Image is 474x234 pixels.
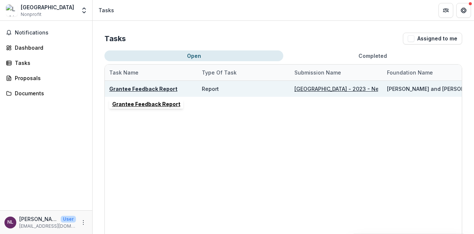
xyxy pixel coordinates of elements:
span: Nonprofit [21,11,41,18]
button: Get Help [456,3,471,18]
button: Assigned to me [403,33,462,45]
button: Partners [438,3,453,18]
span: Notifications [15,30,86,36]
div: [PERSON_NAME] and [PERSON_NAME] Foundation [387,85,471,93]
button: Open [104,50,283,61]
div: Natasha de Luna [7,220,13,225]
div: Submission Name [290,65,383,80]
button: More [79,218,88,227]
button: Completed [283,50,462,61]
p: [PERSON_NAME] [19,215,58,223]
p: User [61,216,76,223]
button: Open entity switcher [79,3,89,18]
button: Notifications [3,27,89,39]
a: Documents [3,87,89,99]
a: [GEOGRAPHIC_DATA] - 2023 - New Grantee Application [294,86,437,92]
a: Dashboard [3,42,89,54]
div: Tasks [99,6,114,14]
div: Task Name [105,69,143,76]
div: Proposals [15,74,83,82]
div: Report [202,85,219,93]
a: Tasks [3,57,89,69]
div: Type of Task [197,65,290,80]
div: [GEOGRAPHIC_DATA] [21,3,74,11]
div: Dashboard [15,44,83,52]
div: Foundation Name [383,69,437,76]
div: Submission Name [290,69,346,76]
div: Tasks [15,59,83,67]
img: Lehigh University [6,4,18,16]
h2: Tasks [104,34,126,43]
nav: breadcrumb [96,5,117,16]
a: Grantee Feedback Report [109,86,177,92]
div: Task Name [105,65,197,80]
div: Documents [15,89,83,97]
p: [EMAIL_ADDRESS][DOMAIN_NAME] [19,223,76,230]
div: Type of Task [197,69,241,76]
a: Proposals [3,72,89,84]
